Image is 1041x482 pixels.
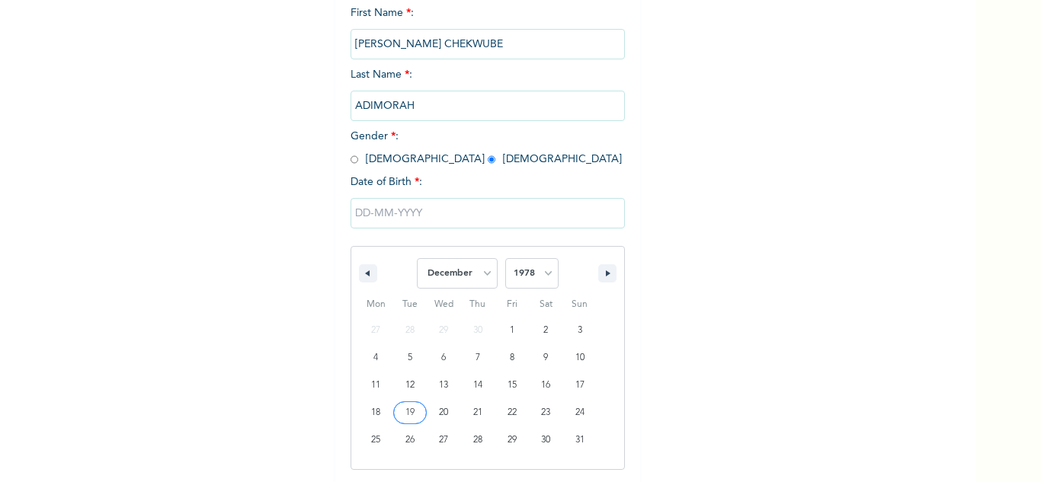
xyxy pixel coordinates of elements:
button: 9 [529,344,563,372]
button: 19 [393,399,428,426]
span: 18 [371,399,380,426]
button: 6 [427,344,461,372]
input: Enter your first name [351,29,625,59]
button: 29 [495,426,529,454]
button: 4 [359,344,393,372]
button: 20 [427,399,461,426]
span: 13 [439,372,448,399]
span: 12 [405,372,415,399]
button: 12 [393,372,428,399]
button: 27 [427,426,461,454]
span: 4 [373,344,378,372]
button: 17 [562,372,597,399]
span: 25 [371,426,380,454]
span: 16 [541,372,550,399]
span: 1 [510,317,514,344]
button: 22 [495,399,529,426]
span: 17 [575,372,585,399]
span: First Name : [351,8,625,49]
button: 26 [393,426,428,454]
span: Fri [495,292,529,317]
button: 7 [461,344,495,372]
span: 11 [371,372,380,399]
button: 2 [529,317,563,344]
button: 1 [495,317,529,344]
span: 22 [508,399,517,426]
button: 11 [359,372,393,399]
button: 8 [495,344,529,372]
button: 18 [359,399,393,426]
span: Date of Birth : [351,174,422,190]
span: Wed [427,292,461,317]
span: 30 [541,426,550,454]
input: DD-MM-YYYY [351,198,625,228]
span: 31 [575,426,585,454]
span: 23 [541,399,550,426]
span: 19 [405,399,415,426]
span: 10 [575,344,585,372]
span: 8 [510,344,514,372]
button: 14 [461,372,495,399]
input: Enter your last name [351,91,625,121]
span: Last Name : [351,69,625,111]
span: Sun [562,292,597,317]
button: 13 [427,372,461,399]
span: 9 [543,344,548,372]
button: 28 [461,426,495,454]
span: 14 [473,372,482,399]
span: 2 [543,317,548,344]
button: 30 [529,426,563,454]
span: 27 [439,426,448,454]
span: Mon [359,292,393,317]
span: 15 [508,372,517,399]
span: Sat [529,292,563,317]
button: 10 [562,344,597,372]
span: 6 [441,344,446,372]
button: 21 [461,399,495,426]
span: 7 [476,344,480,372]
span: 3 [578,317,582,344]
span: 26 [405,426,415,454]
button: 23 [529,399,563,426]
span: 28 [473,426,482,454]
span: Thu [461,292,495,317]
button: 5 [393,344,428,372]
button: 3 [562,317,597,344]
span: Tue [393,292,428,317]
span: 21 [473,399,482,426]
button: 15 [495,372,529,399]
span: 29 [508,426,517,454]
span: Gender : [DEMOGRAPHIC_DATA] [DEMOGRAPHIC_DATA] [351,131,622,164]
span: 20 [439,399,448,426]
button: 16 [529,372,563,399]
span: 5 [408,344,412,372]
button: 31 [562,426,597,454]
button: 24 [562,399,597,426]
button: 25 [359,426,393,454]
span: 24 [575,399,585,426]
